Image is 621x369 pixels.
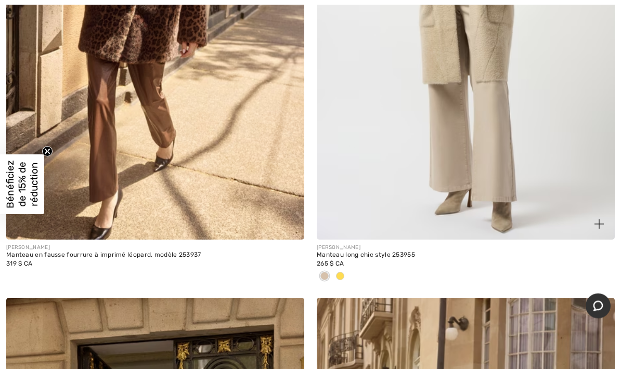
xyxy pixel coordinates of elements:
button: Fermer le teaser [42,147,53,157]
font: Manteau long chic style 253955 [317,252,415,259]
font: Bénéficiez de 15% de réduction [4,161,40,209]
font: Manteau en fausse fourrure à imprimé léopard, modèle 253937 [6,252,201,259]
font: [PERSON_NAME] [317,245,360,251]
iframe: Ouvre un widget où vous pouvez discuter avec l'un de nos agents [586,294,611,320]
div: Amande [317,269,332,286]
font: 319 $ CA [6,260,32,268]
font: [PERSON_NAME] [6,245,50,251]
font: 265 $ CA [317,260,344,268]
img: plus_v2.svg [594,220,604,229]
div: Médaillon [332,269,348,286]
